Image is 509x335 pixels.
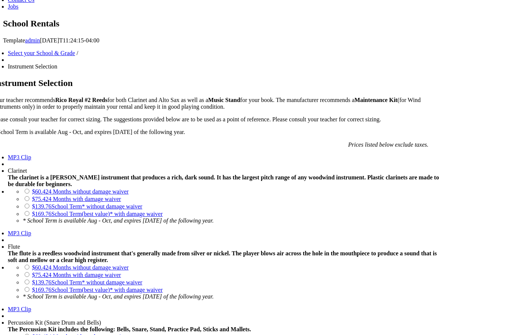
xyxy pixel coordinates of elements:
em: * School Term is available Aug - Oct, and expires [DATE] of the following year. [23,217,214,224]
span: Template [3,37,25,44]
span: $169.76 [32,287,51,293]
a: $75.424 Months with damage waiver [32,272,121,278]
span: $139.76 [32,279,51,285]
span: [DATE]T11:24:15-04:00 [40,37,99,44]
div: Flute [8,243,446,250]
strong: Music Stand [208,97,240,103]
span: $60.42 [32,188,48,195]
li: Instrument Selection [8,63,446,70]
span: $75.42 [32,196,48,202]
em: Prices listed below exclude taxes. [348,141,428,148]
div: Clarinet [8,167,446,174]
a: Jobs [8,3,18,10]
strong: Rico Royal #2 Reeds [55,97,107,103]
a: Select your School & Grade [8,50,75,56]
span: $60.42 [32,264,48,271]
a: $139.76School Term* without damage waiver [32,279,142,285]
div: Percussion Kit (Snare Drum and Bells) [8,319,446,326]
a: MP3 Clip [8,230,31,236]
a: MP3 Clip [8,154,31,160]
a: $169.76School Term(best value)* with damage waiver [32,211,163,217]
span: / [76,50,78,56]
em: * School Term is available Aug - Oct, and expires [DATE] of the following year. [23,293,214,300]
a: $139.76School Term* without damage waiver [32,203,142,210]
a: $169.76School Term(best value)* with damage waiver [32,287,163,293]
a: admin [25,37,40,44]
span: $75.42 [32,272,48,278]
a: $60.424 Months without damage waiver [32,264,129,271]
h1: School Rentals [3,17,506,30]
strong: The clarinet is a [PERSON_NAME] instrument that produces a rich, dark sound. It has the largest p... [8,174,439,187]
strong: The flute is a reedless woodwind instrument that's generally made from silver or nickel. The play... [8,250,437,263]
span: $139.76 [32,203,51,210]
span: $169.76 [32,211,51,217]
a: MP3 Clip [8,306,31,312]
section: Page Title Bar [3,17,506,30]
a: $75.424 Months with damage waiver [32,196,121,202]
a: $60.424 Months without damage waiver [32,188,129,195]
strong: The Percussion Kit includes the following: Bells, Snare, Stand, Practice Pad, Sticks and Mallets. [8,326,251,332]
strong: Maintenance Kit [354,97,397,103]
